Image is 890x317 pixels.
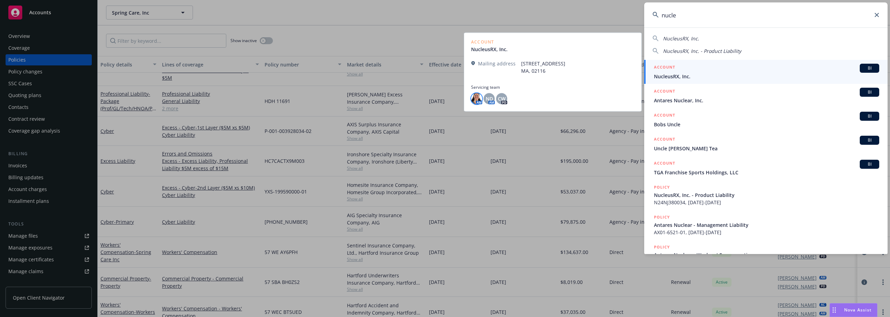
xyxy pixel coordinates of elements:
span: BI [863,137,876,143]
a: POLICYAntares Nuclear - Workers' Compensation [644,240,888,270]
a: ACCOUNTBIUncle [PERSON_NAME] Tea [644,132,888,156]
span: NucleusRX, Inc. [654,73,879,80]
h5: ACCOUNT [654,64,675,72]
span: NucleusRX, Inc. - Product Liability [663,48,741,54]
div: Drag to move [830,303,839,317]
h5: ACCOUNT [654,112,675,120]
a: ACCOUNTBITGA Franchise Sports Holdings, LLC [644,156,888,180]
h5: ACCOUNT [654,136,675,144]
span: Antares Nuclear, Inc. [654,97,879,104]
a: POLICYNucleusRX, Inc. - Product LiabilityN24NJ380034, [DATE]-[DATE] [644,180,888,210]
span: BI [863,161,876,167]
span: AX01-6521-01, [DATE]-[DATE] [654,229,879,236]
span: Uncle [PERSON_NAME] Tea [654,145,879,152]
span: NucleusRX, Inc. [663,35,699,42]
a: ACCOUNTBINucleusRX, Inc. [644,60,888,84]
a: ACCOUNTBIBobs Uncle [644,108,888,132]
h5: POLICY [654,214,670,221]
h5: ACCOUNT [654,160,675,168]
button: Nova Assist [830,303,877,317]
span: Nova Assist [844,307,872,313]
span: NucleusRX, Inc. - Product Liability [654,191,879,199]
span: TGA Franchise Sports Holdings, LLC [654,169,879,176]
a: ACCOUNTBIAntares Nuclear, Inc. [644,84,888,108]
span: Antares Nuclear - Management Liability [654,221,879,229]
h5: ACCOUNT [654,88,675,96]
input: Search... [644,2,888,27]
span: BI [863,65,876,71]
span: Bobs Uncle [654,121,879,128]
span: N24NJ380034, [DATE]-[DATE] [654,199,879,206]
span: Antares Nuclear - Workers' Compensation [654,251,879,259]
span: BI [863,113,876,119]
h5: POLICY [654,244,670,251]
a: POLICYAntares Nuclear - Management LiabilityAX01-6521-01, [DATE]-[DATE] [644,210,888,240]
h5: POLICY [654,184,670,191]
span: BI [863,89,876,95]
